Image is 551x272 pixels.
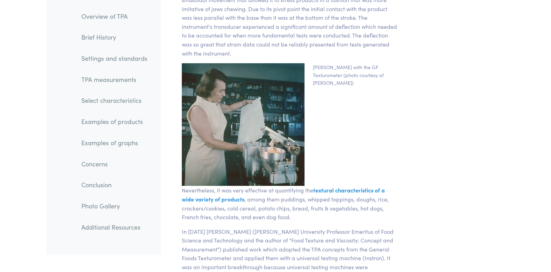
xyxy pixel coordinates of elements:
img: tpa_dr_alina_szczezniak_gf_texturometer.jpg [178,63,309,186]
a: Conclusion [76,177,153,193]
span: textural characteristics of a wide variety of products [182,186,385,203]
a: Select characteristics [76,93,153,109]
a: Settings and standards [76,50,153,66]
a: Concerns [76,156,153,172]
p: Nevertheless, it was very effective at quantifying the , among them puddings, whipped toppings, d... [182,186,398,221]
a: Overview of TPA [76,8,153,24]
a: Examples of graphs [76,135,153,151]
a: TPA measurements [76,72,153,88]
a: Brief History [76,30,153,46]
p: [PERSON_NAME] with the GF Texturometer (photo courtesy of [PERSON_NAME]) [309,63,402,180]
a: Examples of products [76,114,153,130]
a: Photo Gallery [76,198,153,214]
a: Additional Resources [76,219,153,235]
